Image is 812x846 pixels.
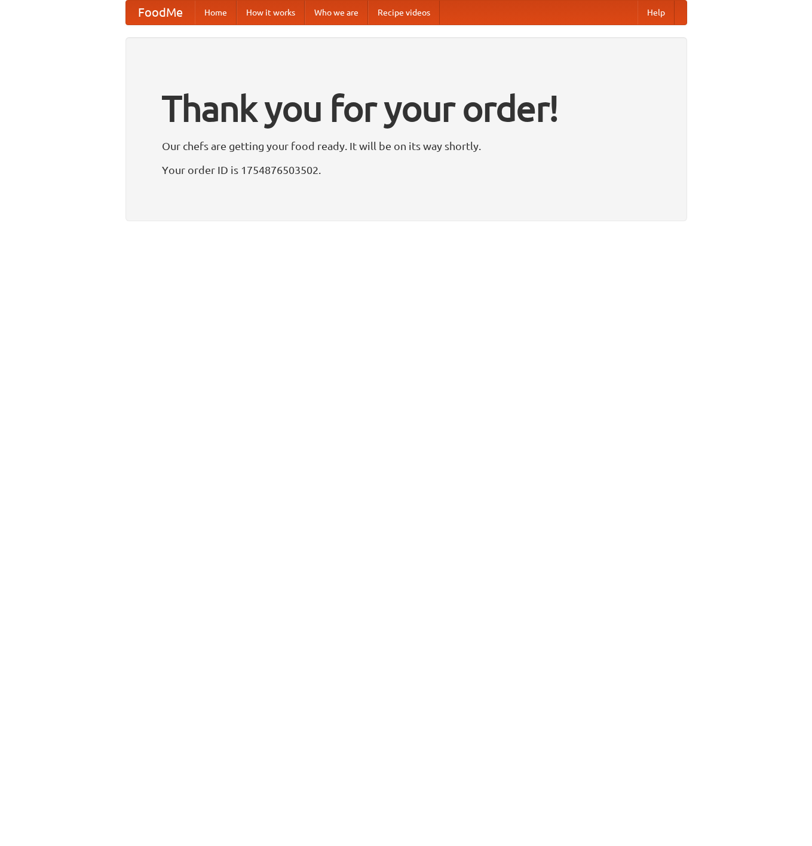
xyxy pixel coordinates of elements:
a: Home [195,1,237,25]
a: Who we are [305,1,368,25]
a: Help [638,1,675,25]
p: Your order ID is 1754876503502. [162,161,651,179]
p: Our chefs are getting your food ready. It will be on its way shortly. [162,137,651,155]
a: FoodMe [126,1,195,25]
h1: Thank you for your order! [162,80,651,137]
a: Recipe videos [368,1,440,25]
a: How it works [237,1,305,25]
